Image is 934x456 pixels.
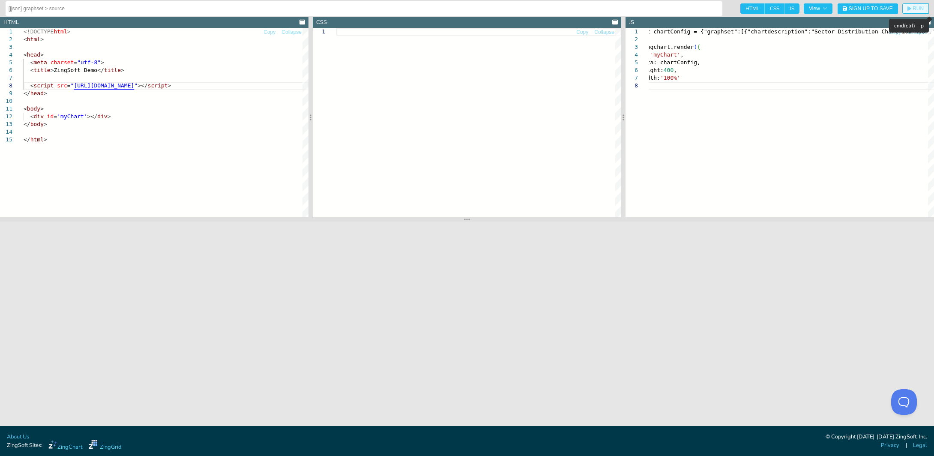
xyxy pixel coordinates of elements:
span: cmd(ctrl) + p [894,22,924,29]
button: Sign Up to Save [838,3,898,14]
span: Copy [576,30,588,35]
div: JS [629,18,634,27]
span: ZingSoft Demo [54,67,97,73]
span: title [33,67,50,73]
span: [URL][DOMAIN_NAME] [74,82,134,89]
span: ( [694,44,697,50]
span: zingchart.render [640,44,694,50]
span: > [67,28,71,35]
div: 2 [626,36,638,43]
span: src [57,82,67,89]
span: JS [784,3,799,14]
button: Copy [263,28,276,36]
span: data: chartConfig, [640,59,700,66]
span: < [24,36,27,42]
span: ZingSoft Sites: [7,441,42,450]
div: CSS [316,18,327,27]
iframe: Toggle Customer Support [891,389,917,415]
span: > [40,51,44,58]
span: body [27,105,40,112]
button: Copy [576,28,589,36]
span: Copy [889,30,901,35]
span: , [674,67,677,73]
span: </ [97,67,104,73]
span: html [54,28,67,35]
a: About Us [7,433,29,441]
span: let chartConfig = {"graphset":[{"chartdescription" [640,28,808,35]
a: ZingGrid [89,440,121,451]
span: < [30,67,34,73]
span: HTML [740,3,765,14]
span: title [104,67,121,73]
span: < [24,105,27,112]
span: width: [640,75,660,81]
span: > [168,82,171,89]
span: CSS [765,3,784,14]
span: script [33,82,54,89]
span: <!DOCTYPE [24,28,54,35]
span: </ [24,121,30,127]
span: < [30,59,34,66]
span: 400 [664,67,674,73]
span: 'myChart' [650,51,680,58]
span: < [30,82,34,89]
span: </ [24,136,30,143]
a: ZingChart [48,440,82,451]
span: </ [24,90,30,96]
span: "utf-8" [77,59,101,66]
span: > [51,67,54,73]
span: = [54,113,57,120]
span: html [27,36,40,42]
span: charset [51,59,74,66]
span: > [44,90,47,96]
div: 1 [626,28,638,36]
button: Collapse [594,28,615,36]
button: View [804,3,832,14]
span: = [67,82,71,89]
span: , [680,51,684,58]
div: 6 [626,66,638,74]
span: View [809,6,827,11]
span: ></ [87,113,97,120]
span: body [30,121,44,127]
span: Collapse [281,30,302,35]
span: { [697,44,700,50]
span: div [97,113,107,120]
span: > [40,36,44,42]
div: 8 [626,82,638,90]
span: Collapse [594,30,614,35]
span: | [906,441,907,450]
span: Copy [263,30,275,35]
a: Legal [913,441,927,450]
span: > [40,105,44,112]
span: Collapse [907,30,927,35]
div: 7 [626,74,638,82]
span: < [30,113,34,120]
span: 'myChart' [57,113,87,120]
span: head [30,90,44,96]
div: 4 [626,51,638,59]
span: html [30,136,44,143]
a: Privacy [881,441,899,450]
span: > [44,121,47,127]
span: " [71,82,74,89]
div: checkbox-group [740,3,799,14]
button: Copy [889,28,901,36]
div: 1 [313,28,325,36]
span: '100%' [660,75,680,81]
button: Collapse [281,28,302,36]
span: height: [640,67,664,73]
div: © Copyright [DATE]-[DATE] ZingSoft, Inc. [826,433,927,441]
span: > [101,59,104,66]
span: > [121,67,124,73]
input: Untitled Demo [9,2,719,15]
span: = [74,59,77,66]
span: head [27,51,40,58]
span: script [148,82,168,89]
div: 3 [626,43,638,51]
button: RUN [902,3,929,14]
span: " [134,82,138,89]
span: > [44,136,47,143]
span: > [108,113,111,120]
div: HTML [3,18,19,27]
